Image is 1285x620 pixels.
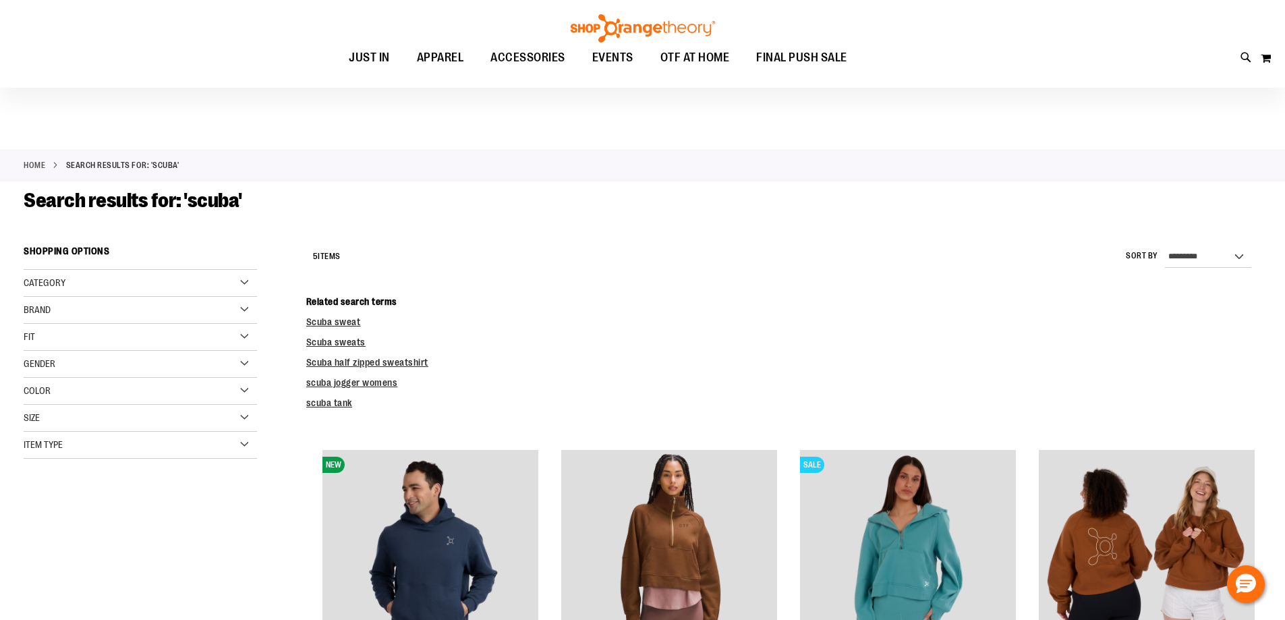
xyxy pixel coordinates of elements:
[743,43,861,74] a: FINAL PUSH SALE
[800,457,824,473] span: SALE
[66,159,179,171] strong: Search results for: 'scuba'
[349,43,390,73] span: JUST IN
[24,358,55,369] span: Gender
[24,439,63,450] span: Item Type
[322,457,345,473] span: NEW
[490,43,565,73] span: ACCESSORIES
[24,385,51,396] span: Color
[306,357,428,368] a: Scuba half zipped sweatshirt
[24,412,40,423] span: Size
[306,397,352,408] a: scuba tank
[306,337,366,347] a: Scuba sweats
[24,189,242,212] span: Search results for: 'scuba'
[313,246,341,267] h2: Items
[1126,250,1158,262] label: Sort By
[569,14,717,43] img: Shop Orangetheory
[335,43,403,74] a: JUST IN
[306,295,1261,308] dt: Related search terms
[24,304,51,315] span: Brand
[592,43,633,73] span: EVENTS
[660,43,730,73] span: OTF AT HOME
[477,43,579,74] a: ACCESSORIES
[647,43,743,74] a: OTF AT HOME
[579,43,647,74] a: EVENTS
[306,377,398,388] a: scuba jogger womens
[313,252,318,261] span: 5
[756,43,847,73] span: FINAL PUSH SALE
[24,239,257,270] strong: Shopping Options
[24,331,35,342] span: Fit
[403,43,478,74] a: APPAREL
[24,159,45,171] a: Home
[24,277,65,288] span: Category
[306,316,361,327] a: Scuba sweat
[417,43,464,73] span: APPAREL
[1227,565,1265,603] button: Hello, have a question? Let’s chat.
